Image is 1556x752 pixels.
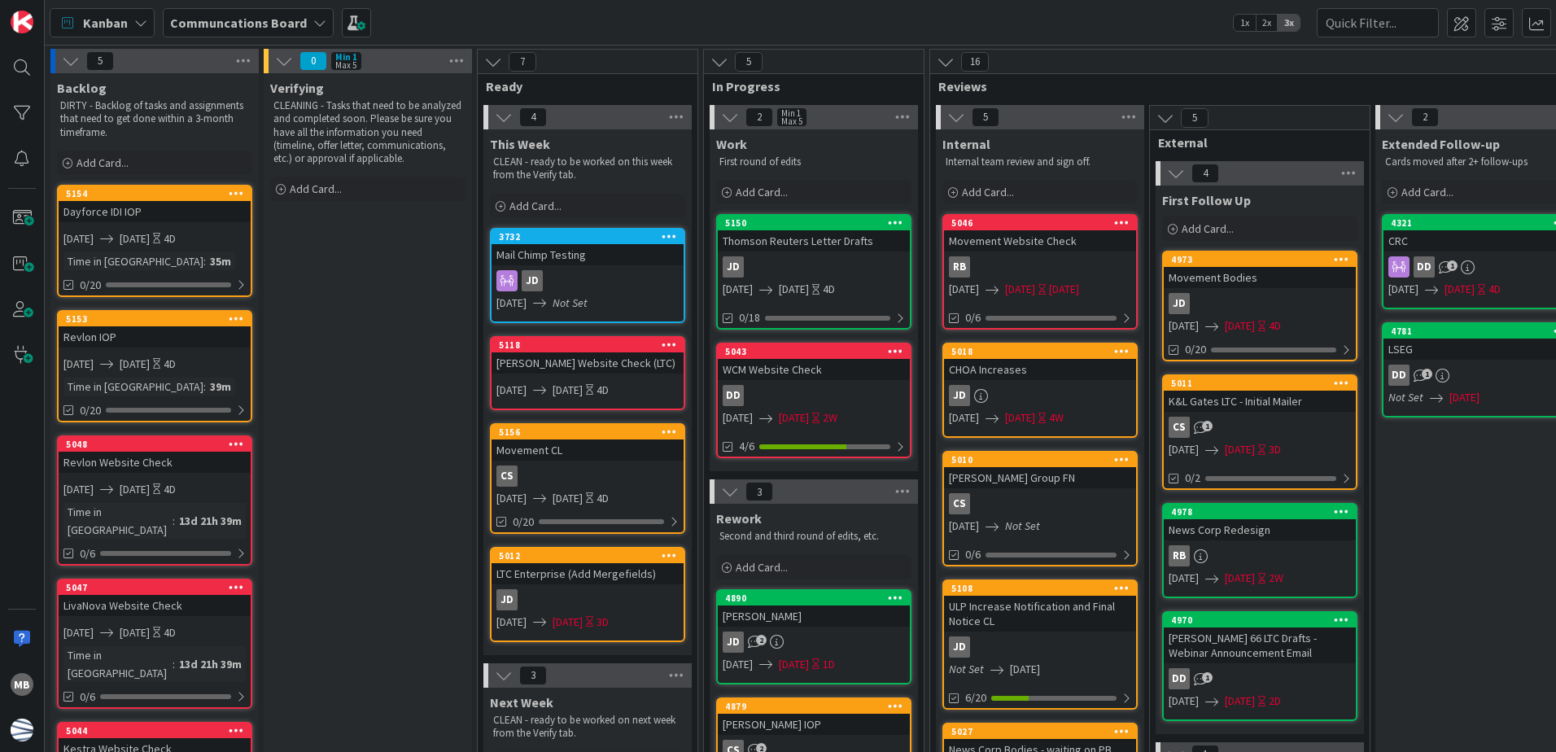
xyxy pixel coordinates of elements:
div: Time in [GEOGRAPHIC_DATA] [63,646,173,682]
a: 4890[PERSON_NAME]JD[DATE][DATE]1D [716,589,911,684]
span: 5 [1181,108,1209,128]
p: Second and third round of edits, etc. [719,530,908,543]
span: [DATE] [120,230,150,247]
span: 3 [519,666,547,685]
div: 5108 [944,581,1136,596]
div: JD [1164,293,1356,314]
div: 4978 [1171,506,1356,518]
p: Internal team review and sign off. [946,155,1134,168]
div: 5153 [59,312,251,326]
div: JD [522,270,543,291]
span: [DATE] [949,518,979,535]
span: 6/20 [965,689,986,706]
div: JD [723,256,744,278]
span: [DATE] [1010,661,1040,678]
div: 4D [164,356,176,373]
span: 1 [1447,260,1458,271]
div: 5047 [66,582,251,593]
div: 5154 [59,186,251,201]
span: Add Card... [736,560,788,575]
div: 5044 [66,725,251,737]
div: CS [944,493,1136,514]
span: [DATE] [1169,693,1199,710]
div: 4973Movement Bodies [1164,252,1356,288]
div: K&L Gates LTC - Initial Mailer [1164,391,1356,412]
div: 5011K&L Gates LTC - Initial Mailer [1164,376,1356,412]
span: [DATE] [1169,570,1199,587]
div: 4973 [1164,252,1356,267]
div: Movement Bodies [1164,267,1356,288]
span: [DATE] [779,281,809,298]
span: : [203,378,206,396]
span: Add Card... [1401,185,1453,199]
span: [DATE] [949,281,979,298]
div: 4978 [1164,505,1356,519]
span: 1 [1422,369,1432,379]
div: 4D [1488,281,1501,298]
div: 5010[PERSON_NAME] Group FN [944,453,1136,488]
div: RB [1164,545,1356,566]
i: Not Set [1388,390,1423,404]
div: RB [1169,545,1190,566]
div: ULP Increase Notification and Final Notice CL [944,596,1136,632]
span: [DATE] [779,409,809,426]
div: 4D [823,281,835,298]
div: 5010 [944,453,1136,467]
span: [DATE] [496,490,527,507]
div: Dayforce IDI IOP [59,201,251,222]
div: [PERSON_NAME] 66 LTC Drafts - Webinar Announcement Email [1164,627,1356,663]
a: 5048Revlon Website Check[DATE][DATE]4DTime in [GEOGRAPHIC_DATA]:13d 21h 39m0/6 [57,435,252,566]
div: 5154Dayforce IDI IOP [59,186,251,222]
span: : [203,252,206,270]
span: 3x [1278,15,1300,31]
div: 13d 21h 39m [175,655,246,673]
div: 4D [164,230,176,247]
div: 5011 [1171,378,1356,389]
span: 1 [1202,672,1213,683]
div: 4879[PERSON_NAME] IOP [718,699,910,735]
p: DIRTY - Backlog of tasks and assignments that need to get done within a 3-month timeframe. [60,99,249,139]
a: 5154Dayforce IDI IOP[DATE][DATE]4DTime in [GEOGRAPHIC_DATA]:35m0/20 [57,185,252,297]
span: Verifying [270,80,324,96]
span: Internal [942,136,990,152]
div: 5043 [725,346,910,357]
i: Not Set [553,295,588,310]
div: [PERSON_NAME] IOP [718,714,910,735]
span: [DATE] [1225,317,1255,334]
div: 4879 [718,699,910,714]
span: 4 [1191,164,1219,183]
div: CS [496,466,518,487]
div: DD [1388,365,1410,386]
div: Thomson Reuters Letter Drafts [718,230,910,251]
span: [DATE] [1005,409,1035,426]
div: 4890 [718,591,910,606]
span: : [173,512,175,530]
span: 0/20 [80,402,101,419]
span: [DATE] [1225,441,1255,458]
div: DD [1414,256,1435,278]
span: Rework [716,510,762,527]
span: 0/6 [80,689,95,706]
span: 0/18 [739,309,760,326]
div: 4890[PERSON_NAME] [718,591,910,627]
span: [DATE] [1169,441,1199,458]
a: 5010[PERSON_NAME] Group FNCS[DATE]Not Set0/6 [942,451,1138,566]
div: JD [496,589,518,610]
div: 3D [1269,441,1281,458]
div: 4970[PERSON_NAME] 66 LTC Drafts - Webinar Announcement Email [1164,613,1356,663]
a: 5153Revlon IOP[DATE][DATE]4DTime in [GEOGRAPHIC_DATA]:39m0/20 [57,310,252,422]
a: 5047LivaNova Website Check[DATE][DATE]4DTime in [GEOGRAPHIC_DATA]:13d 21h 39m0/6 [57,579,252,709]
div: 5153 [66,313,251,325]
div: 4D [597,490,609,507]
span: 0 [299,51,327,71]
div: DD [1169,668,1190,689]
div: 4978News Corp Redesign [1164,505,1356,540]
div: [PERSON_NAME] Website Check (LTC) [492,352,684,374]
img: avatar [11,719,33,741]
span: [DATE] [553,382,583,399]
div: JD [949,636,970,658]
span: 1x [1234,15,1256,31]
span: Add Card... [736,185,788,199]
span: Add Card... [1182,221,1234,236]
div: 5046Movement Website Check [944,216,1136,251]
